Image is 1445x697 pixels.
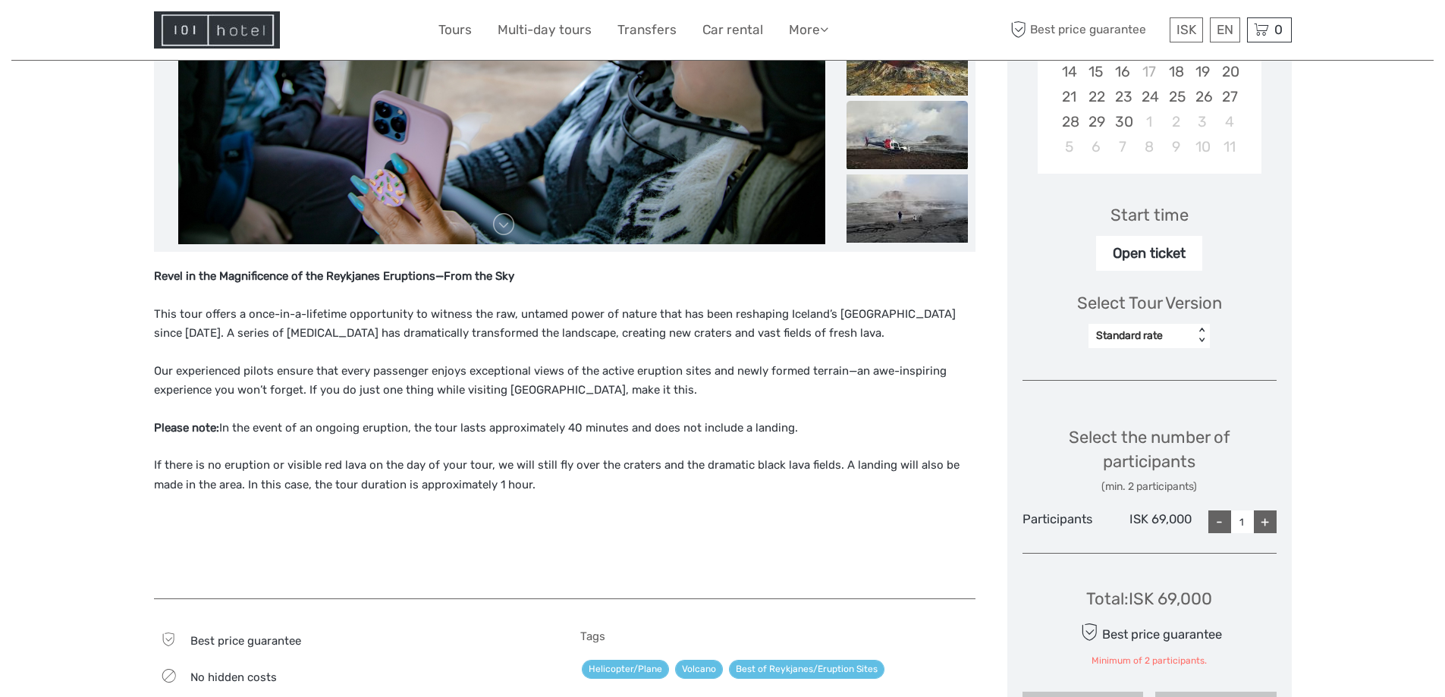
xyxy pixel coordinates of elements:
div: - [1208,510,1231,533]
div: Total : ISK 69,000 [1086,587,1212,611]
span: Best price guarantee [190,634,301,648]
div: Best price guarantee [1076,619,1221,645]
div: Standard rate [1096,328,1186,344]
img: 824ed80900834d0baa7982157de4dbcb_slider_thumbnail.jpeg [847,101,968,169]
span: Best price guarantee [1007,17,1166,42]
div: month 2025-09 [1042,8,1256,159]
a: Best of Reykjanes/Eruption Sites [729,660,884,679]
div: Choose Monday, September 29th, 2025 [1082,109,1109,134]
div: Choose Tuesday, October 7th, 2025 [1109,134,1136,159]
div: Choose Friday, October 3rd, 2025 [1189,109,1216,134]
div: Choose Wednesday, October 8th, 2025 [1136,134,1162,159]
div: Choose Sunday, September 28th, 2025 [1056,109,1082,134]
div: Choose Thursday, October 9th, 2025 [1163,134,1189,159]
div: Choose Tuesday, September 23rd, 2025 [1109,84,1136,109]
div: Choose Monday, September 15th, 2025 [1082,59,1109,84]
p: If there is no eruption or visible red lava on the day of your tour, we will still fly over the c... [154,456,975,494]
img: Hotel Information [154,11,280,49]
p: This tour offers a once-in-a-lifetime opportunity to witness the raw, untamed power of nature tha... [154,305,975,344]
div: Select Tour Version [1077,291,1222,315]
span: ISK [1176,22,1196,37]
div: < > [1195,328,1208,344]
a: Car rental [702,19,763,41]
div: Choose Saturday, October 11th, 2025 [1216,134,1242,159]
p: We're away right now. Please check back later! [21,27,171,39]
img: 8e89cbdc4b0b4a49a2a0523fd6ffe4b1_slider_thumbnail.jpeg [847,174,968,243]
a: Tours [438,19,472,41]
div: Choose Saturday, October 4th, 2025 [1216,109,1242,134]
div: ISK 69,000 [1107,510,1192,533]
div: + [1254,510,1277,533]
div: Start time [1110,203,1189,227]
a: Volcano [675,660,723,679]
div: Minimum of 2 participants. [1092,655,1207,667]
a: Transfers [617,19,677,41]
div: Choose Monday, September 22nd, 2025 [1082,84,1109,109]
div: Choose Tuesday, September 16th, 2025 [1109,59,1136,84]
p: In the event of an ongoing eruption, the tour lasts approximately 40 minutes and does not include... [154,419,975,438]
div: Choose Sunday, September 21st, 2025 [1056,84,1082,109]
div: Choose Tuesday, September 30th, 2025 [1109,109,1136,134]
div: Choose Thursday, October 2nd, 2025 [1163,109,1189,134]
div: Choose Wednesday, October 1st, 2025 [1136,109,1162,134]
div: (min. 2 participants) [1022,479,1277,494]
strong: Revel in the Magnificence of the Reykjanes Eruptions—From the Sky [154,269,514,283]
strong: Please note: [154,421,219,435]
div: Choose Friday, September 19th, 2025 [1189,59,1216,84]
a: Helicopter/Plane [582,660,669,679]
div: Select the number of participants [1022,425,1277,494]
div: Choose Friday, October 10th, 2025 [1189,134,1216,159]
div: Choose Thursday, September 25th, 2025 [1163,84,1189,109]
div: Choose Monday, October 6th, 2025 [1082,134,1109,159]
div: Choose Saturday, September 27th, 2025 [1216,84,1242,109]
div: Choose Thursday, September 18th, 2025 [1163,59,1189,84]
span: 0 [1272,22,1285,37]
div: Choose Wednesday, September 24th, 2025 [1136,84,1162,109]
div: Choose Saturday, September 20th, 2025 [1216,59,1242,84]
div: Participants [1022,510,1107,533]
div: Not available Wednesday, September 17th, 2025 [1136,59,1162,84]
button: Open LiveChat chat widget [174,24,193,42]
div: Choose Sunday, October 5th, 2025 [1056,134,1082,159]
p: Our experienced pilots ensure that every passenger enjoys exceptional views of the active eruptio... [154,362,975,400]
a: More [789,19,828,41]
span: No hidden costs [190,670,277,684]
a: Multi-day tours [498,19,592,41]
div: Choose Sunday, September 14th, 2025 [1056,59,1082,84]
img: 9731cad0af11421d9d73c360fda4324c_slider_thumbnail.jpeg [847,27,968,96]
h5: Tags [580,629,975,643]
div: EN [1210,17,1240,42]
div: Open ticket [1096,236,1202,271]
div: Choose Friday, September 26th, 2025 [1189,84,1216,109]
